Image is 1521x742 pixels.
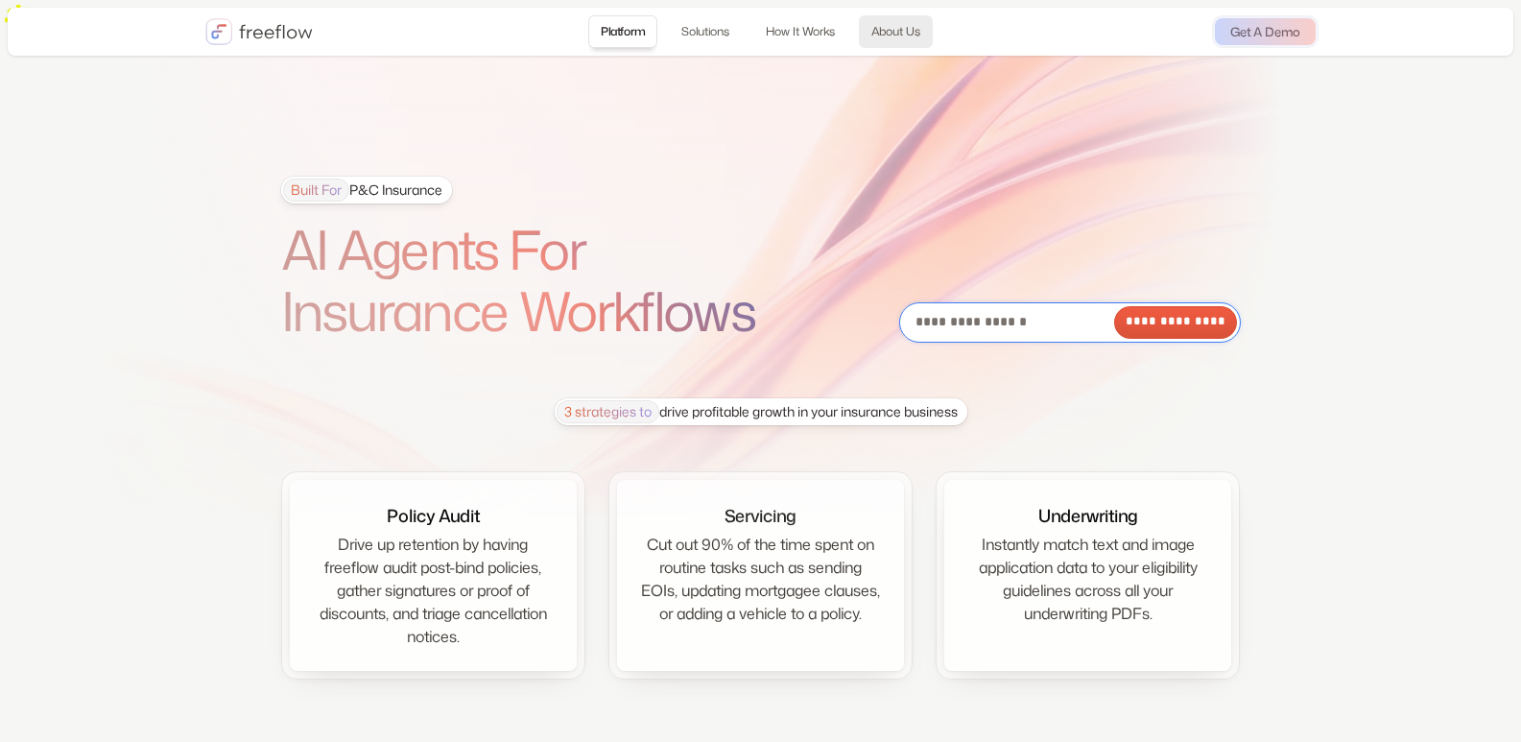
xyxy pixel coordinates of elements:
div: Underwriting [1038,503,1137,529]
a: How It Works [753,15,847,48]
a: Solutions [669,15,742,48]
div: Policy Audit [387,503,480,529]
div: Servicing [725,503,796,529]
div: drive profitable growth in your insurance business [557,400,958,423]
form: Email Form [899,302,1241,343]
a: Platform [588,15,657,48]
a: About Us [859,15,933,48]
div: P&C Insurance [283,179,442,202]
span: Built For [283,179,349,202]
div: Drive up retention by having freeflow audit post-bind policies, gather signatures or proof of dis... [313,533,554,648]
div: Instantly match text and image application data to your eligibility guidelines across all your un... [967,533,1208,625]
div: Cut out 90% of the time spent on routine tasks such as sending EOIs, updating mortgagee clauses, ... [640,533,881,625]
a: Get A Demo [1215,18,1316,45]
h1: AI Agents For Insurance Workflows [281,219,809,343]
span: 3 strategies to [557,400,659,423]
a: home [205,18,313,45]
